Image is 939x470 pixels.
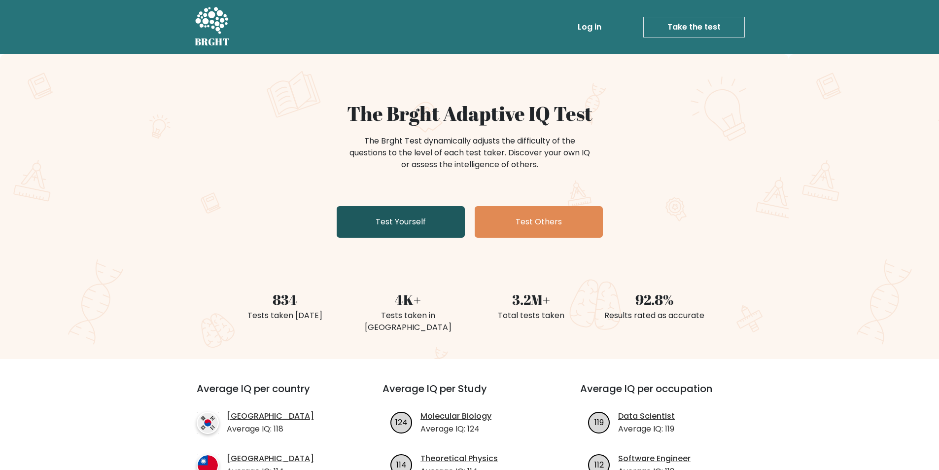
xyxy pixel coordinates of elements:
h3: Average IQ per country [197,383,347,406]
a: [GEOGRAPHIC_DATA] [227,410,314,422]
p: Average IQ: 118 [227,423,314,435]
div: 4K+ [352,289,464,310]
h5: BRGHT [195,36,230,48]
a: Take the test [643,17,745,37]
a: Theoretical Physics [420,453,498,465]
a: Test Others [475,206,603,238]
text: 124 [395,416,408,428]
a: Molecular Biology [420,410,491,422]
a: Data Scientist [618,410,675,422]
div: 92.8% [599,289,710,310]
a: BRGHT [195,4,230,50]
text: 112 [594,459,604,470]
text: 119 [594,416,604,428]
h3: Average IQ per Study [383,383,556,406]
div: 3.2M+ [476,289,587,310]
text: 114 [396,459,407,470]
img: country [197,412,219,434]
div: 834 [229,289,341,310]
p: Average IQ: 119 [618,423,675,435]
h3: Average IQ per occupation [580,383,754,406]
a: Software Engineer [618,453,691,465]
div: Tests taken in [GEOGRAPHIC_DATA] [352,310,464,333]
a: [GEOGRAPHIC_DATA] [227,453,314,465]
div: The Brght Test dynamically adjusts the difficulty of the questions to the level of each test take... [347,135,593,171]
p: Average IQ: 124 [420,423,491,435]
div: Total tests taken [476,310,587,322]
a: Test Yourself [337,206,465,238]
a: Log in [574,17,605,37]
div: Tests taken [DATE] [229,310,341,322]
div: Results rated as accurate [599,310,710,322]
h1: The Brght Adaptive IQ Test [229,102,710,125]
